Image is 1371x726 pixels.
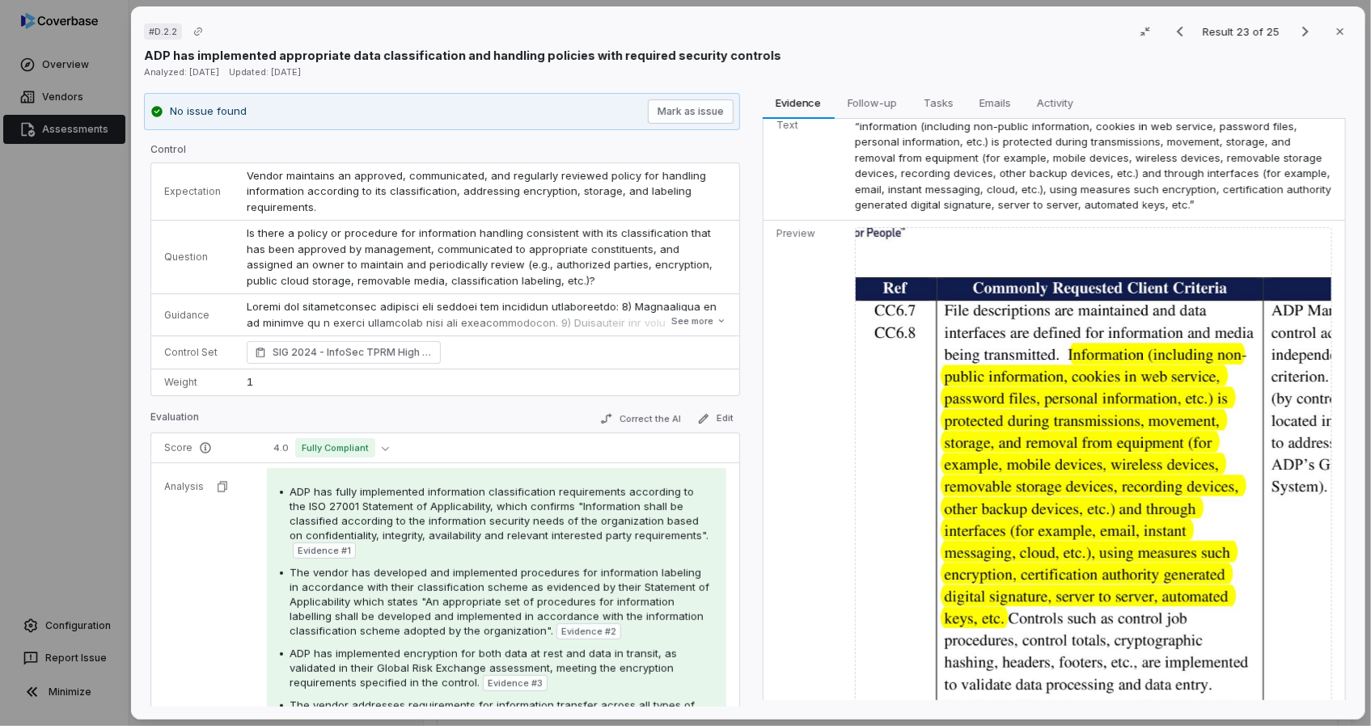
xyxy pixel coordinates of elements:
span: Activity [1030,92,1079,113]
span: ADP has fully implemented information classification requirements according to the ISO 27001 Stat... [290,485,709,542]
p: Question [164,251,221,264]
p: Expectation [164,185,221,198]
button: Edit [690,409,739,428]
span: Evidence # 2 [561,625,616,638]
span: Evidence [769,92,827,113]
span: Is there a policy or procedure for information handling consistent with its classification that h... [247,226,716,287]
button: Next result [1288,22,1321,41]
p: Control Set [164,346,221,359]
p: Weight [164,376,221,389]
span: ADP has implemented encryption for both data at rest and data in transit, as validated in their G... [290,647,677,689]
button: 4.0Fully Compliant [267,438,396,458]
span: Tasks [916,92,959,113]
p: Guidance [164,309,221,322]
p: Analysis [164,480,204,493]
span: Fully Compliant [295,438,375,458]
span: 1 [247,375,253,388]
span: Analyzed: [DATE] [144,66,219,78]
span: # D.2.2 [149,25,177,38]
p: Result 23 of 25 [1202,23,1282,40]
p: Control [150,143,740,163]
span: The vendor has developed and implemented procedures for information labeling in accordance with t... [290,566,709,637]
span: Follow-up [841,92,903,113]
span: Evidence # 1 [298,544,351,557]
p: Evaluation [150,411,199,430]
td: Text [763,112,848,220]
span: The vendor addresses requirements for information transfer across all types of facilities, meetin... [290,699,713,726]
span: SIG 2024 - InfoSec TPRM High Framework [273,344,433,361]
span: Emails [972,92,1017,113]
span: Evidence # 3 [488,677,543,690]
span: Vendor maintains an approved, communicated, and regularly reviewed policy for handling informatio... [247,169,709,213]
span: Updated: [DATE] [229,66,301,78]
p: Score [164,441,241,454]
button: Copy link [184,17,213,46]
button: Previous result [1163,22,1195,41]
button: See more [666,306,730,336]
button: Correct the AI [593,409,687,428]
p: Loremi dol sitametconsec adipisci eli seddoei tem incididun utlaboreetdo: 8) Magnaaliqua en ad mi... [247,299,726,551]
button: Mark as issue [647,99,733,124]
span: “information (including non-public information, cookies in web service, password files, personal ... [855,120,1331,212]
p: No issue found [170,103,247,120]
p: ADP has implemented appropriate data classification and handling policies with required security ... [144,47,781,64]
